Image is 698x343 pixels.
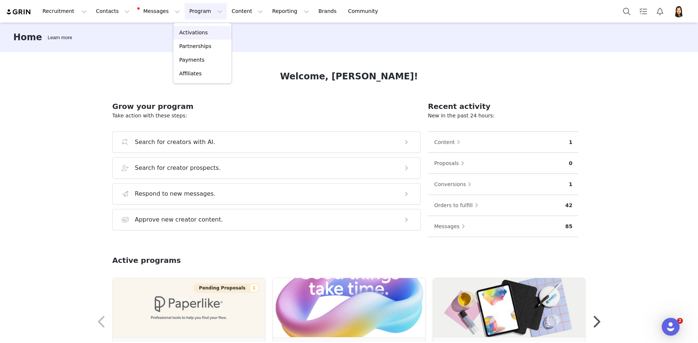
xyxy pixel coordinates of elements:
p: 1 [569,138,572,146]
h3: Search for creator prospects. [135,164,221,172]
h3: Search for creators with AI. [135,138,215,147]
div: Tooltip anchor [46,34,73,41]
button: Messages [434,220,469,232]
button: Content [227,3,267,20]
button: Recruitment [38,3,91,20]
button: Notifications [652,3,668,20]
button: Search for creators with AI. [112,131,421,153]
button: Conversions [434,178,475,190]
button: Pending Proposals1 [194,284,259,292]
p: 85 [565,223,572,230]
button: Orders to fulfill [434,199,482,211]
h3: Home [13,31,42,44]
h1: Welcome, [PERSON_NAME]! [280,70,418,83]
p: 42 [565,202,572,209]
h3: Approve new creator content. [135,215,223,224]
p: Partnerships [179,42,211,50]
span: 2 [677,318,683,324]
p: New in the past 24 hours: [428,112,578,120]
button: Profile [668,6,692,17]
button: Approve new creator content. [112,209,421,230]
button: Respond to new messages. [112,183,421,205]
img: e326aa22-eb3a-4ae3-b1f3-2dd076f013a9.png [273,278,425,337]
h2: Recent activity [428,101,578,112]
p: Payments [179,56,205,64]
p: 0 [569,160,572,167]
a: Tasks [635,3,651,20]
button: Content [434,136,464,148]
a: Community [344,3,386,20]
h2: Grow your program [112,101,421,112]
button: Messages [134,3,184,20]
p: 1 [569,181,572,188]
h2: Active programs [112,255,181,266]
h3: Respond to new messages. [135,189,216,198]
a: Brands [314,3,343,20]
p: Take action with these steps: [112,112,421,120]
button: Contacts [92,3,134,20]
img: 8ab0acf9-0547-4d8c-b9c5-8a6381257489.jpg [673,6,685,17]
button: Reporting [268,3,314,20]
img: 1d3d7a84-604c-4a77-b02a-f5311fe0356b.png [113,278,265,337]
button: Program [185,3,227,20]
button: Proposals [434,157,468,169]
img: grin logo [6,8,32,16]
p: Affiliates [179,70,202,78]
p: Activations [179,29,208,37]
button: Search [619,3,635,20]
img: 51a2c4a5-c894-4418-912d-de2dbc079f38.png [433,278,585,337]
div: Open Intercom Messenger [662,318,680,336]
button: Search for creator prospects. [112,157,421,179]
